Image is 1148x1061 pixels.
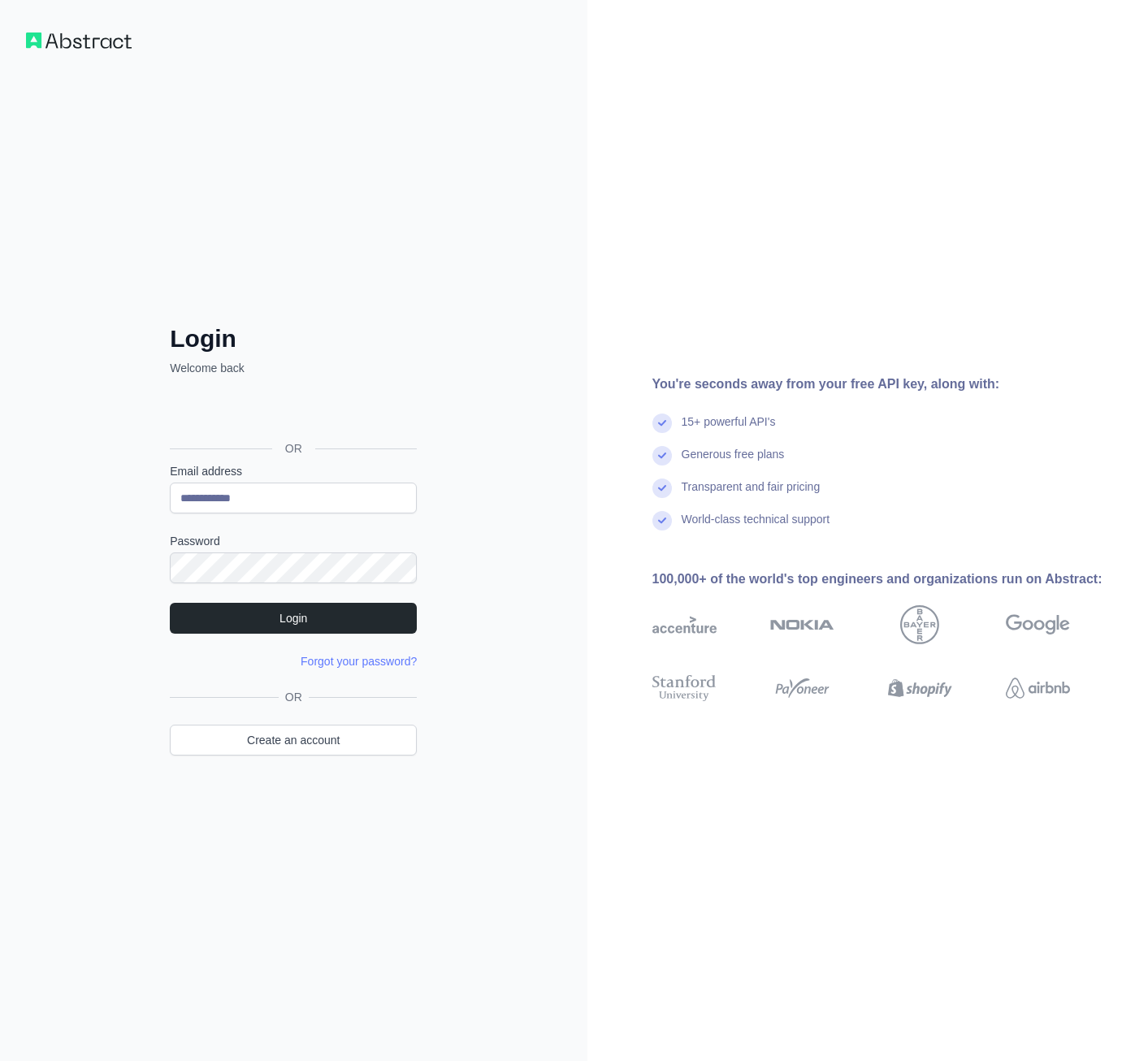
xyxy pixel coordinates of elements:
p: Welcome back [170,360,417,376]
div: 100,000+ of the world's top engineers and organizations run on Abstract: [652,569,1123,589]
img: check mark [652,446,672,466]
img: bayer [900,605,939,644]
label: Password [170,533,417,549]
img: stanford university [652,672,717,704]
img: check mark [652,414,672,433]
div: Transparent and fair pricing [682,479,821,511]
img: accenture [652,605,717,644]
div: You're seconds away from your free API key, along with: [652,375,1123,394]
button: Login [170,603,417,634]
img: nokia [770,605,834,644]
img: payoneer [770,672,834,704]
label: Email address [170,463,417,479]
img: Workflow [26,32,132,49]
span: OR [279,689,309,705]
a: Create an account [170,725,417,756]
span: OR [272,440,315,457]
img: airbnb [1006,672,1070,704]
div: 15+ powerful API's [682,414,776,446]
h2: Login [170,324,417,353]
img: shopify [888,672,952,704]
img: check mark [652,479,672,498]
div: Generous free plans [682,446,785,479]
img: google [1006,605,1070,644]
img: check mark [652,511,672,530]
div: World-class technical support [682,511,830,543]
a: Forgot your password? [301,655,417,668]
iframe: Bejelentkezés Google-fiókkal gomb [162,394,422,430]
